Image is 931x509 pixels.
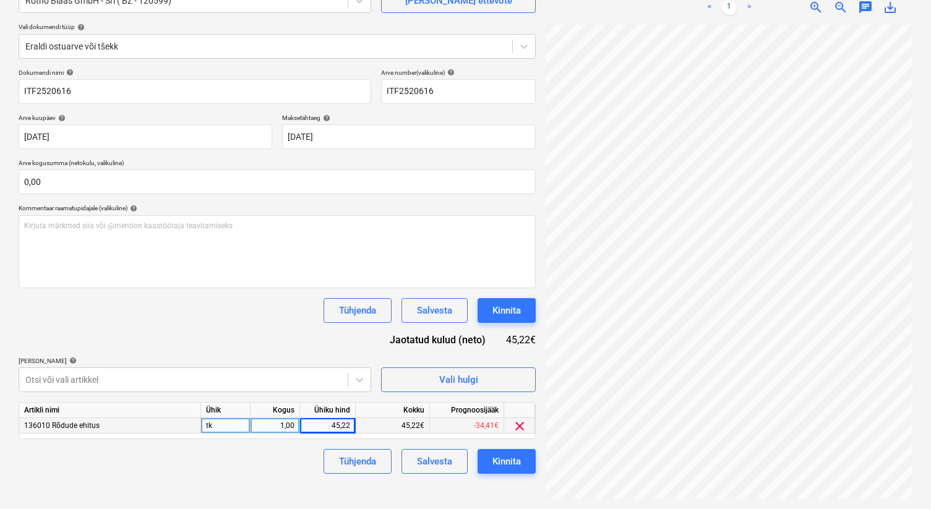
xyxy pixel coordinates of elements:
iframe: Chat Widget [869,450,931,509]
div: Dokumendi nimi [19,69,371,77]
div: Maksetähtaeg [282,114,536,122]
span: help [127,205,137,212]
button: Salvesta [401,449,468,474]
p: Arve kogusumma (netokulu, valikuline) [19,159,536,169]
div: Arve number (valikuline) [381,69,536,77]
div: Kinnita [492,453,521,469]
div: 45,22€ [505,333,536,347]
div: Salvesta [417,453,452,469]
div: Ühiku hind [300,403,356,418]
div: Vali dokumendi tüüp [19,23,536,31]
div: Arve kuupäev [19,114,272,122]
div: Jaotatud kulud (neto) [375,333,505,347]
button: Tühjenda [324,449,392,474]
input: Arve kuupäeva pole määratud. [19,124,272,149]
input: Tähtaega pole määratud [282,124,536,149]
div: tk [201,418,251,434]
input: Arve kogusumma (netokulu, valikuline) [19,169,536,194]
div: Ühik [201,403,251,418]
div: Artikli nimi [19,403,201,418]
div: Salvesta [417,302,452,319]
div: Tühjenda [339,453,376,469]
div: Kinnita [492,302,521,319]
span: help [56,114,66,122]
div: 45,22€ [356,418,430,434]
div: Kommentaar raamatupidajale (valikuline) [19,204,536,212]
div: Tühjenda [339,302,376,319]
span: clear [512,419,527,434]
div: 45,22 [305,418,350,434]
span: help [320,114,330,122]
div: -34,41€ [430,418,504,434]
div: 1,00 [255,418,294,434]
span: help [67,357,77,364]
input: Arve number [381,79,536,104]
span: help [64,69,74,76]
div: [PERSON_NAME] [19,357,371,365]
div: Vestlusvidin [869,450,931,509]
span: help [75,24,85,31]
div: Kokku [356,403,430,418]
button: Kinnita [478,449,536,474]
span: help [445,69,455,76]
div: Kogus [251,403,300,418]
button: Vali hulgi [381,367,536,392]
button: Salvesta [401,298,468,323]
button: Tühjenda [324,298,392,323]
span: 136010 Rõdude ehitus [24,421,100,430]
input: Dokumendi nimi [19,79,371,104]
div: Vali hulgi [439,372,478,388]
button: Kinnita [478,298,536,323]
div: Prognoosijääk [430,403,504,418]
